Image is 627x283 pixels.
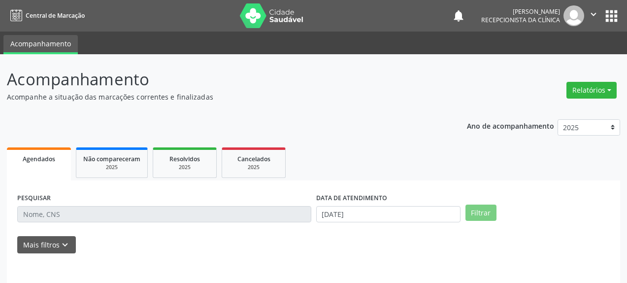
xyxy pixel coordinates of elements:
button: apps [603,7,620,25]
button: Filtrar [465,205,496,221]
div: [PERSON_NAME] [481,7,560,16]
a: Acompanhamento [3,35,78,54]
label: DATA DE ATENDIMENTO [316,191,387,206]
p: Acompanhe a situação das marcações correntes e finalizadas [7,92,436,102]
button: Relatórios [566,82,617,99]
span: Central de Marcação [26,11,85,20]
p: Ano de acompanhamento [467,119,554,132]
div: 2025 [229,164,278,171]
input: Selecione um intervalo [316,206,461,223]
img: img [563,5,584,26]
span: Agendados [23,155,55,163]
i: keyboard_arrow_down [60,240,70,250]
label: PESQUISAR [17,191,51,206]
span: Cancelados [237,155,270,163]
div: 2025 [160,164,209,171]
a: Central de Marcação [7,7,85,24]
span: Não compareceram [83,155,140,163]
span: Recepcionista da clínica [481,16,560,24]
i:  [588,9,599,20]
button: notifications [452,9,465,23]
span: Resolvidos [169,155,200,163]
button: Mais filtroskeyboard_arrow_down [17,236,76,253]
button:  [584,5,603,26]
input: Nome, CNS [17,206,311,223]
p: Acompanhamento [7,67,436,92]
div: 2025 [83,164,140,171]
